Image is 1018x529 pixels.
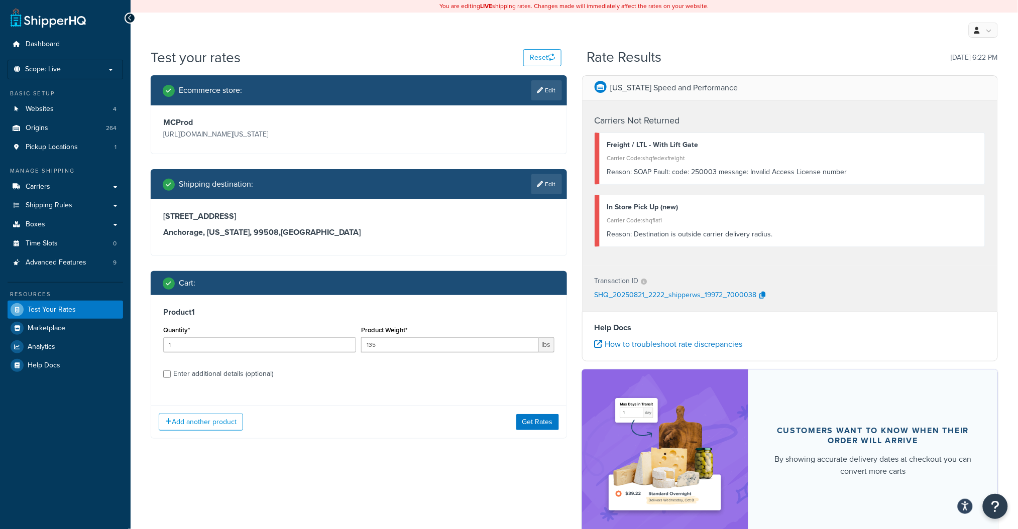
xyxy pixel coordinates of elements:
[163,117,356,127] h3: MCProd
[163,127,356,142] p: [URL][DOMAIN_NAME][US_STATE]
[28,343,55,351] span: Analytics
[602,384,728,525] img: feature-image-ddt-36eae7f7280da8017bfb280eaccd9c446f90b1fe08728e4019434db127062ab4.png
[179,180,253,189] h2: Shipping destination :
[607,138,978,152] div: Freight / LTL - With Lift Gate
[8,319,123,337] a: Marketplace
[516,414,559,430] button: Get Rates
[611,81,738,95] p: [US_STATE] Speed and Performance
[163,370,171,378] input: Enter additional details (optional)
[8,234,123,253] li: Time Slots
[8,119,123,138] a: Origins264
[8,89,123,98] div: Basic Setup
[26,201,72,210] span: Shipping Rules
[607,229,632,239] span: Reason:
[983,494,1008,519] button: Open Resource Center
[595,288,757,303] p: SHQ_20250821_2222_shipperws_19972_7000038
[481,2,493,11] b: LIVE
[113,258,117,267] span: 9
[26,239,58,248] span: Time Slots
[539,337,554,352] span: lbs
[113,239,117,248] span: 0
[595,322,986,334] h4: Help Docs
[8,253,123,272] li: Advanced Features
[595,114,986,127] h4: Carriers Not Returned
[8,215,123,234] a: Boxes
[361,337,538,352] input: 0.00
[607,151,978,165] div: Carrier Code: shqfedexfreight
[8,234,123,253] a: Time Slots0
[163,337,356,352] input: 0.0
[951,51,998,65] p: [DATE] 6:22 PM
[8,196,123,215] a: Shipping Rules
[607,213,978,227] div: Carrier Code: shqflat1
[772,426,974,446] div: Customers want to know when their order will arrive
[8,290,123,299] div: Resources
[607,200,978,214] div: In Store Pick Up (new)
[151,48,241,67] h1: Test your rates
[607,165,978,179] div: SOAP Fault: code: 250003 message: Invalid Access License number
[587,50,662,65] h2: Rate Results
[163,227,554,237] h3: Anchorage, [US_STATE], 99508 , [GEOGRAPHIC_DATA]
[26,40,60,49] span: Dashboard
[8,167,123,175] div: Manage Shipping
[179,86,242,95] h2: Ecommerce store :
[8,138,123,157] li: Pickup Locations
[531,80,562,100] a: Edit
[8,119,123,138] li: Origins
[28,324,65,333] span: Marketplace
[523,49,561,66] button: Reset
[595,338,743,350] a: How to troubleshoot rate discrepancies
[8,138,123,157] a: Pickup Locations1
[163,326,190,334] label: Quantity*
[607,227,978,241] div: Destination is outside carrier delivery radius.
[179,279,195,288] h2: Cart :
[115,143,117,152] span: 1
[26,124,48,133] span: Origins
[163,211,554,221] h3: [STREET_ADDRESS]
[28,361,60,370] span: Help Docs
[8,253,123,272] a: Advanced Features9
[361,326,407,334] label: Product Weight*
[173,367,273,381] div: Enter additional details (optional)
[8,178,123,196] a: Carriers
[26,105,54,113] span: Websites
[26,183,50,191] span: Carriers
[772,453,974,477] div: By showing accurate delivery dates at checkout you can convert more carts
[26,258,86,267] span: Advanced Features
[159,414,243,431] button: Add another product
[28,306,76,314] span: Test Your Rates
[113,105,117,113] span: 4
[8,100,123,118] li: Websites
[163,307,554,317] h3: Product 1
[595,274,639,288] p: Transaction ID
[106,124,117,133] span: 264
[8,100,123,118] a: Websites4
[607,167,632,177] span: Reason:
[8,301,123,319] a: Test Your Rates
[8,35,123,54] a: Dashboard
[26,143,78,152] span: Pickup Locations
[8,338,123,356] a: Analytics
[25,65,61,74] span: Scope: Live
[531,174,562,194] a: Edit
[26,220,45,229] span: Boxes
[8,356,123,374] a: Help Docs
